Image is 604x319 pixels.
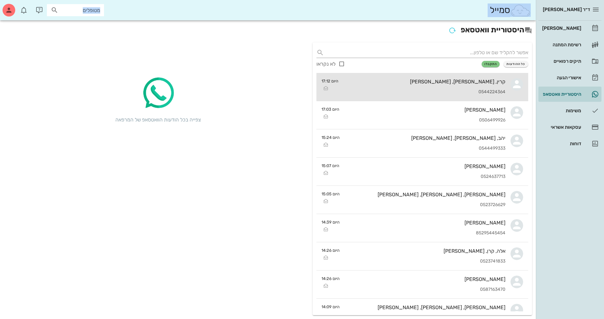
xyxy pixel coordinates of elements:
div: 0506499926 [344,118,505,123]
small: היום 15:05 [321,191,340,197]
small: היום 15:07 [321,163,339,169]
div: 0524637713 [344,174,505,179]
span: התקבלו [484,62,497,66]
small: היום 17:03 [321,106,339,112]
div: [PERSON_NAME], [PERSON_NAME], [PERSON_NAME] [345,304,505,310]
span: תג [19,5,23,9]
div: 85295445454 [345,231,505,236]
div: אלה, קרן, [PERSON_NAME] [345,248,505,254]
a: משימות [538,103,601,118]
a: עסקאות אשראי [538,120,601,135]
div: תיקים רפואיים [541,59,581,64]
div: קרין, [PERSON_NAME], [PERSON_NAME] [343,79,505,85]
div: [PERSON_NAME] [541,26,581,31]
div: 0523741833 [345,259,505,264]
a: תיקים רפואיים [538,54,601,69]
img: whatsapp-icon.2ee8d5f3.png [139,74,177,112]
span: כל ההודעות [506,62,525,66]
small: היום 17:12 [321,78,338,84]
a: דוחות [538,136,601,151]
div: אישורי הגעה [541,75,581,80]
div: [PERSON_NAME] [345,276,505,282]
div: 0523726629 [345,202,505,208]
small: היום 14:39 [321,219,340,225]
small: היום 15:24 [321,134,340,140]
div: משימות [541,108,581,113]
div: [PERSON_NAME], [PERSON_NAME], [PERSON_NAME] [345,192,505,198]
small: היום 14:26 [321,247,340,253]
a: רשימת המתנה [538,37,601,52]
div: יהב, [PERSON_NAME], [PERSON_NAME] [345,135,505,141]
div: [PERSON_NAME] [344,107,505,113]
button: כל ההודעות [503,61,528,67]
div: 0544224364 [343,89,505,95]
h2: היסטוריית וואטסאפ [4,24,532,36]
button: התקבלו [482,61,500,67]
div: היסטוריית וואטסאפ [541,92,581,97]
div: דוחות [541,141,581,146]
div: עסקאות אשראי [541,125,581,130]
small: היום 14:26 [321,276,340,282]
a: אישורי הגעה [538,70,601,85]
div: [PERSON_NAME] [345,220,505,226]
span: ד״ר [PERSON_NAME] [543,7,590,12]
div: 0587163470 [345,287,505,292]
div: רשימת המתנה [541,42,581,47]
div: סמייל [490,3,531,17]
a: היסטוריית וואטסאפ [538,87,601,102]
div: צפייה בכל הודעות הוואטסאפ של המרפאה [111,116,206,124]
input: אפשר להקליד שם או טלפון... [327,48,528,58]
div: [PERSON_NAME] [344,163,505,169]
div: לא נקראו [316,61,335,67]
img: SmileCloud logo [510,4,531,17]
small: היום 14:09 [321,304,340,310]
a: [PERSON_NAME] [538,21,601,36]
div: 0544499333 [345,146,505,151]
